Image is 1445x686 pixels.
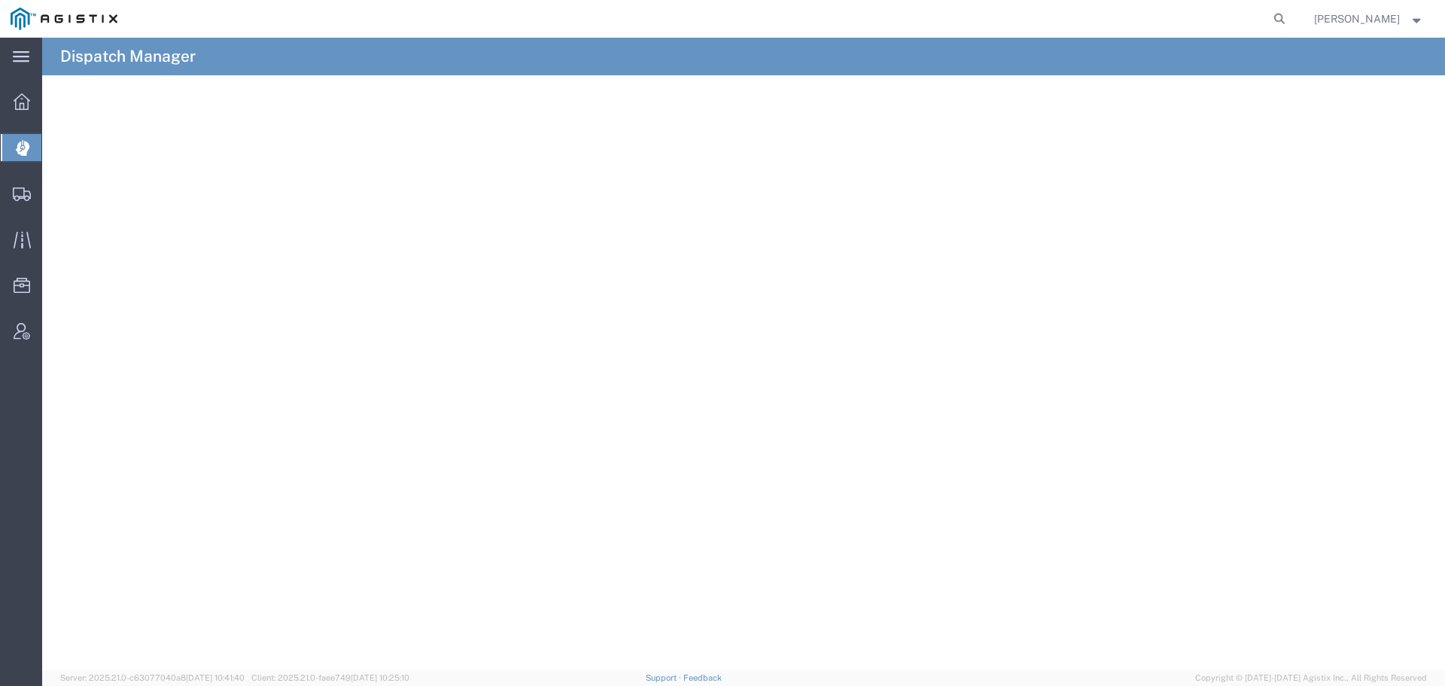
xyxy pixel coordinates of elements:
button: [PERSON_NAME] [1313,10,1425,28]
span: Copyright © [DATE]-[DATE] Agistix Inc., All Rights Reserved [1195,672,1427,684]
span: Server: 2025.21.0-c63077040a8 [60,673,245,682]
a: Support [646,673,683,682]
span: Robert Casaus [1314,11,1400,27]
span: Client: 2025.21.0-faee749 [251,673,409,682]
img: logo [11,8,117,30]
span: [DATE] 10:41:40 [186,673,245,682]
h4: Dispatch Manager [60,38,196,75]
span: [DATE] 10:25:10 [351,673,409,682]
a: Feedback [683,673,722,682]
